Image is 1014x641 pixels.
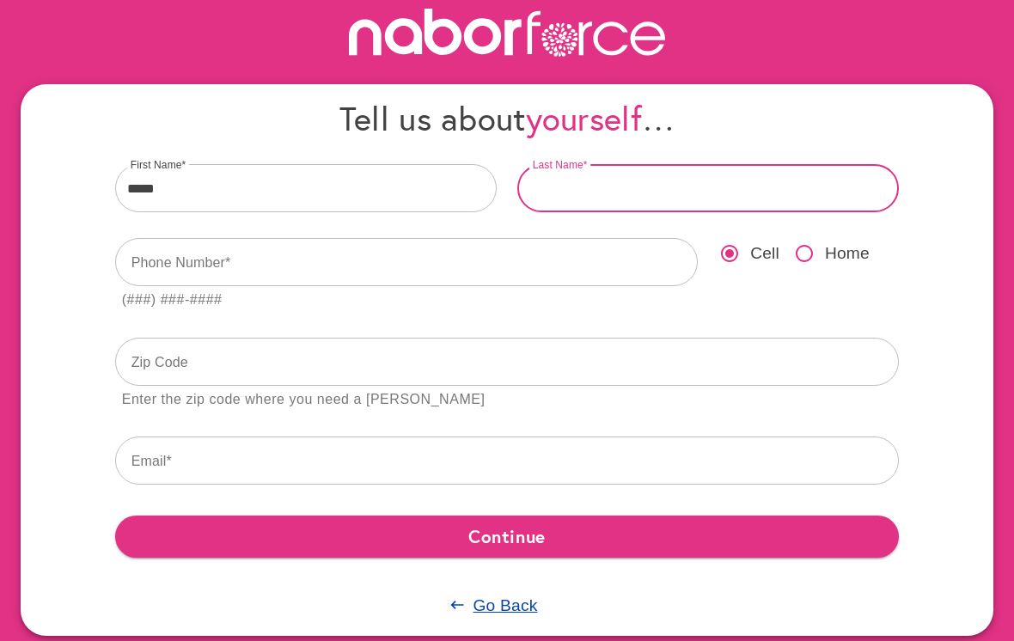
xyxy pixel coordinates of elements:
h4: Tell us about … [115,98,900,138]
span: yourself [526,96,642,140]
div: (###) ###-#### [122,289,223,312]
span: Cell [750,241,779,266]
button: Continue [115,516,900,557]
span: Continue [129,521,886,552]
u: Go Back [473,596,537,614]
span: Home [825,241,870,266]
div: Enter the zip code where you need a [PERSON_NAME] [122,388,486,412]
